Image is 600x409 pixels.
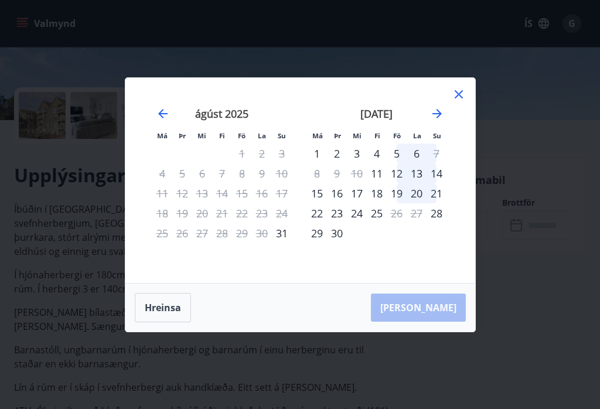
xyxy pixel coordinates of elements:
[367,203,387,223] div: 25
[212,163,232,183] td: Not available. fimmtudagur, 7. ágúst 2025
[427,144,446,163] td: Not available. sunnudagur, 7. september 2025
[307,183,327,203] div: 15
[252,203,272,223] td: Not available. laugardagur, 23. ágúst 2025
[427,144,446,163] div: Aðeins útritun í boði
[347,203,367,223] td: Choose miðvikudagur, 24. september 2025 as your check-in date. It’s available.
[387,144,407,163] td: Choose föstudagur, 5. september 2025 as your check-in date. It’s available.
[387,203,407,223] td: Not available. föstudagur, 26. september 2025
[427,203,446,223] td: Choose sunnudagur, 28. september 2025 as your check-in date. It’s available.
[139,92,461,269] div: Calendar
[327,223,347,243] td: Choose þriðjudagur, 30. september 2025 as your check-in date. It’s available.
[307,144,327,163] div: 1
[347,144,367,163] td: Choose miðvikudagur, 3. september 2025 as your check-in date. It’s available.
[307,223,327,243] td: Choose mánudagur, 29. september 2025 as your check-in date. It’s available.
[387,183,407,203] td: Choose föstudagur, 19. september 2025 as your check-in date. It’s available.
[327,144,347,163] div: 2
[152,223,172,243] td: Not available. mánudagur, 25. ágúst 2025
[407,183,427,203] div: 20
[387,163,407,183] td: Choose föstudagur, 12. september 2025 as your check-in date. It’s available.
[179,131,186,140] small: Þr
[312,131,323,140] small: Má
[387,183,407,203] div: 19
[195,107,248,121] strong: ágúst 2025
[367,144,387,163] td: Choose fimmtudagur, 4. september 2025 as your check-in date. It’s available.
[367,183,387,203] td: Choose fimmtudagur, 18. september 2025 as your check-in date. It’s available.
[387,144,407,163] div: 5
[427,183,446,203] td: Choose sunnudagur, 21. september 2025 as your check-in date. It’s available.
[327,144,347,163] td: Choose þriðjudagur, 2. september 2025 as your check-in date. It’s available.
[433,131,441,140] small: Su
[152,183,172,203] td: Not available. mánudagur, 11. ágúst 2025
[407,163,427,183] td: Choose laugardagur, 13. september 2025 as your check-in date. It’s available.
[272,144,292,163] td: Not available. sunnudagur, 3. ágúst 2025
[252,223,272,243] td: Not available. laugardagur, 30. ágúst 2025
[192,223,212,243] td: Not available. miðvikudagur, 27. ágúst 2025
[387,163,407,183] div: 12
[393,131,401,140] small: Fö
[307,223,327,243] div: 29
[156,107,170,121] div: Move backward to switch to the previous month.
[272,203,292,223] td: Not available. sunnudagur, 24. ágúst 2025
[407,144,427,163] td: Choose laugardagur, 6. september 2025 as your check-in date. It’s available.
[219,131,225,140] small: Fi
[407,144,427,163] div: 6
[232,183,252,203] td: Not available. föstudagur, 15. ágúst 2025
[192,203,212,223] td: Not available. miðvikudagur, 20. ágúst 2025
[252,183,272,203] td: Not available. laugardagur, 16. ágúst 2025
[172,163,192,183] td: Not available. þriðjudagur, 5. ágúst 2025
[307,183,327,203] td: Choose mánudagur, 15. september 2025 as your check-in date. It’s available.
[232,144,252,163] td: Not available. föstudagur, 1. ágúst 2025
[152,203,172,223] td: Not available. mánudagur, 18. ágúst 2025
[367,183,387,203] div: 18
[367,144,387,163] div: 4
[327,203,347,223] td: Choose þriðjudagur, 23. september 2025 as your check-in date. It’s available.
[307,163,327,183] td: Not available. mánudagur, 8. september 2025
[427,163,446,183] div: 14
[327,183,347,203] div: 16
[360,107,393,121] strong: [DATE]
[347,183,367,203] div: 17
[192,163,212,183] td: Not available. miðvikudagur, 6. ágúst 2025
[252,163,272,183] td: Not available. laugardagur, 9. ágúst 2025
[232,203,252,223] td: Not available. föstudagur, 22. ágúst 2025
[407,183,427,203] td: Choose laugardagur, 20. september 2025 as your check-in date. It’s available.
[172,203,192,223] td: Not available. þriðjudagur, 19. ágúst 2025
[407,203,427,223] td: Not available. laugardagur, 27. september 2025
[327,223,347,243] div: 30
[152,163,172,183] td: Not available. mánudagur, 4. ágúst 2025
[232,223,252,243] td: Not available. föstudagur, 29. ágúst 2025
[197,131,206,140] small: Mi
[374,131,380,140] small: Fi
[232,163,252,183] td: Not available. föstudagur, 8. ágúst 2025
[430,107,444,121] div: Move forward to switch to the next month.
[353,131,362,140] small: Mi
[172,183,192,203] td: Not available. þriðjudagur, 12. ágúst 2025
[367,163,387,183] div: Aðeins innritun í boði
[367,203,387,223] td: Choose fimmtudagur, 25. september 2025 as your check-in date. It’s available.
[307,203,327,223] div: 22
[347,183,367,203] td: Choose miðvikudagur, 17. september 2025 as your check-in date. It’s available.
[278,131,286,140] small: Su
[212,183,232,203] td: Not available. fimmtudagur, 14. ágúst 2025
[413,131,421,140] small: La
[427,183,446,203] div: 21
[387,203,407,223] div: Aðeins útritun í boði
[347,203,367,223] div: 24
[157,131,168,140] small: Má
[327,163,347,183] td: Not available. þriðjudagur, 9. september 2025
[334,131,341,140] small: Þr
[272,163,292,183] td: Not available. sunnudagur, 10. ágúst 2025
[347,144,367,163] div: 3
[172,223,192,243] td: Not available. þriðjudagur, 26. ágúst 2025
[135,293,191,322] button: Hreinsa
[367,163,387,183] td: Choose fimmtudagur, 11. september 2025 as your check-in date. It’s available.
[407,163,427,183] div: 13
[212,203,232,223] td: Not available. fimmtudagur, 21. ágúst 2025
[192,183,212,203] td: Not available. miðvikudagur, 13. ágúst 2025
[252,144,272,163] td: Not available. laugardagur, 2. ágúst 2025
[272,183,292,203] td: Not available. sunnudagur, 17. ágúst 2025
[272,223,292,243] div: Aðeins innritun í boði
[347,163,367,183] td: Not available. miðvikudagur, 10. september 2025
[327,183,347,203] td: Choose þriðjudagur, 16. september 2025 as your check-in date. It’s available.
[272,223,292,243] td: Choose sunnudagur, 31. ágúst 2025 as your check-in date. It’s available.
